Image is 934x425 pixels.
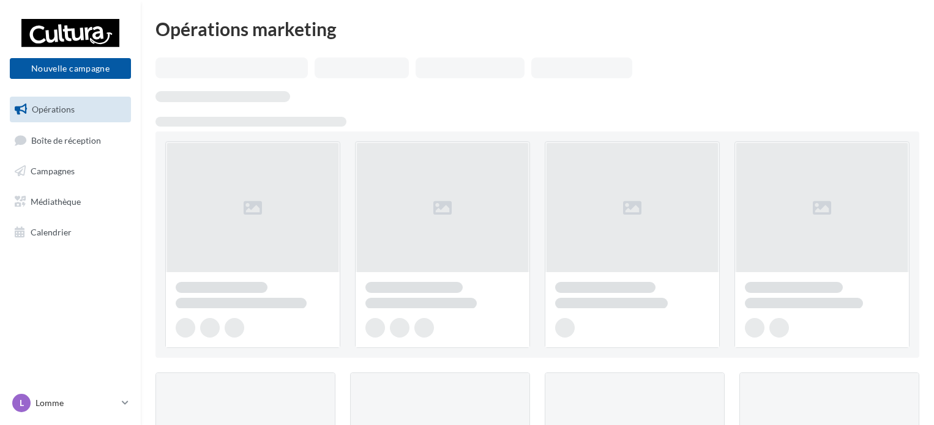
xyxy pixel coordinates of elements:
[20,397,24,409] span: L
[7,97,133,122] a: Opérations
[155,20,919,38] div: Opérations marketing
[10,391,131,415] a: L Lomme
[31,166,75,176] span: Campagnes
[31,135,101,145] span: Boîte de réception
[31,196,81,207] span: Médiathèque
[7,189,133,215] a: Médiathèque
[32,104,75,114] span: Opérations
[7,158,133,184] a: Campagnes
[7,220,133,245] a: Calendrier
[7,127,133,153] a: Boîte de réception
[31,226,72,237] span: Calendrier
[35,397,117,409] p: Lomme
[10,58,131,79] button: Nouvelle campagne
